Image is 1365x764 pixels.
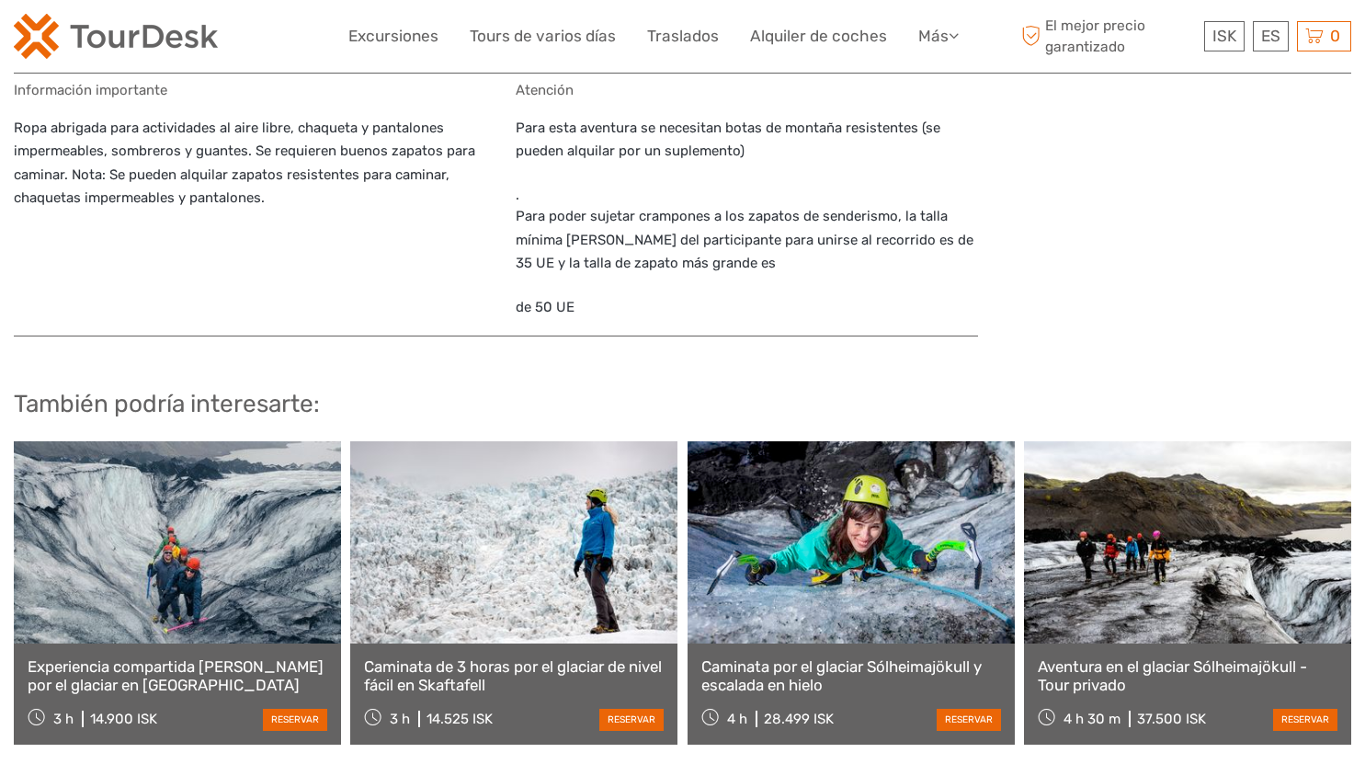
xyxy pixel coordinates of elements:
span: 4 h [727,711,747,727]
a: Más [918,23,959,50]
div: 14.900 ISK [90,711,157,727]
p: We're away right now. Please check back later! [26,32,208,47]
div: 14.525 ISK [427,711,493,727]
div: ES [1253,21,1289,51]
button: Open LiveChat chat widget [211,29,233,51]
p: Para poder sujetar crampones a los zapatos de senderismo, la talla mínima [PERSON_NAME] del parti... [516,205,979,276]
a: Traslados [647,23,719,50]
div: . de 50 UE [516,82,979,317]
span: 3 h [53,711,74,727]
h2: También podría interesarte: [14,390,1351,419]
div: 28.499 ISK [764,711,834,727]
a: Caminata por el glaciar Sólheimajökull y escalada en hielo [701,657,1001,695]
span: 0 [1327,27,1343,45]
img: 120-15d4194f-c635-41b9-a512-a3cb382bfb57_logo_small.png [14,14,218,59]
a: Aventura en el glaciar Sólheimajökull - Tour privado [1038,657,1337,695]
a: reservar [937,709,1001,730]
h5: Información importante [14,82,477,98]
a: reservar [1273,709,1337,730]
a: Alquiler de coches [750,23,887,50]
a: Experiencia compartida [PERSON_NAME] por el glaciar en [GEOGRAPHIC_DATA] [28,657,327,695]
a: Tours de varios días [470,23,616,50]
p: Ropa abrigada para actividades al aire libre, chaqueta y pantalones impermeables, sombreros y gua... [14,117,477,211]
a: Excursiones [348,23,438,50]
a: Caminata de 3 horas por el glaciar de nivel fácil en Skaftafell [364,657,664,695]
span: 3 h [390,711,410,727]
a: reservar [599,709,664,730]
span: El mejor precio garantizado [1017,16,1200,56]
div: 37.500 ISK [1137,711,1206,727]
p: Para esta aventura se necesitan botas de montaña resistentes (se pueden alquilar por un suplemento) [516,117,979,164]
h5: Atención [516,82,979,98]
a: reservar [263,709,327,730]
span: 4 h 30 m [1064,711,1120,727]
span: ISK [1212,27,1236,45]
